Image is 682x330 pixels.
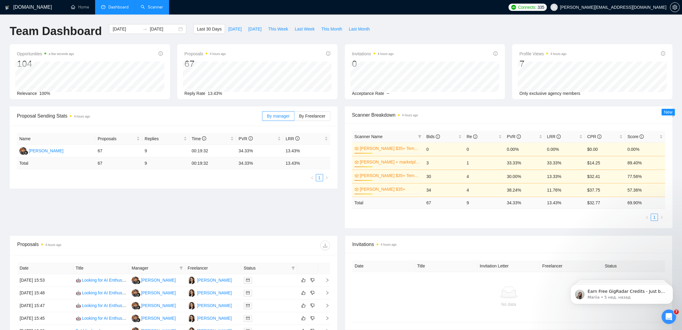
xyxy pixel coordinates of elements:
th: Date [17,262,73,274]
td: 0.00% [504,142,544,156]
td: 67 [95,157,142,169]
td: [DATE] 15:48 [17,287,73,299]
button: setting [670,2,680,12]
td: Total [352,197,424,209]
a: 1 [651,214,658,221]
span: 335 [537,4,544,11]
time: 4 hours ago [74,115,90,118]
a: 🤖 Looking for AI Enthusiasts & AI Early Adopters | Web-Based Development Tools [76,278,231,283]
td: $37.75 [585,183,625,197]
td: 4 [464,183,504,197]
div: [PERSON_NAME] [141,277,176,283]
span: info-circle [661,51,665,56]
button: dislike [309,302,316,309]
td: 67 [95,145,142,157]
span: Proposals [184,50,226,57]
span: info-circle [202,136,206,141]
td: 34 [424,183,464,197]
span: Relevance [17,91,37,96]
td: 13.43% [283,145,330,157]
span: like [301,290,306,295]
button: Last 30 Days [194,24,225,34]
span: crown [354,160,359,164]
th: Freelancer [540,260,602,272]
a: homeHome [71,5,89,10]
span: Proposal Sending Stats [17,112,262,120]
img: upwork-logo.png [511,5,516,10]
td: 13.43 % [545,197,585,209]
td: 34.33% [236,145,283,157]
img: AK [188,289,195,297]
li: Next Page [323,174,330,181]
th: Status [602,260,665,272]
time: 4 hours ago [402,114,418,117]
button: Last Month [345,24,373,34]
th: Title [415,260,477,272]
a: YN[PERSON_NAME] [132,277,176,282]
span: [DATE] [248,26,261,32]
a: AK[PERSON_NAME] [188,315,232,320]
button: like [300,289,307,296]
a: [PERSON_NAME] $35+ Template [360,172,421,179]
span: right [320,278,329,282]
span: This Week [268,26,288,32]
img: gigradar-bm.png [24,150,28,155]
div: Proposals [17,241,174,250]
span: Last Month [349,26,370,32]
td: [DATE] 15:47 [17,299,73,312]
span: right [660,215,663,219]
a: YN[PERSON_NAME] [19,148,63,153]
span: Scanner Breakdown [352,111,665,119]
span: to [142,27,147,31]
button: download [320,241,330,250]
span: [DATE] [228,26,242,32]
td: 00:19:32 [189,157,236,169]
a: searchScanner [141,5,163,10]
time: 4 hours ago [45,243,61,247]
input: Start date [113,26,140,32]
td: 9 [142,157,189,169]
img: gigradar-bm.png [136,280,140,284]
td: 9 [142,145,189,157]
td: $ 32.77 [585,197,625,209]
a: [PERSON_NAME] + marketplace $35+ [360,159,421,165]
th: Replies [142,133,189,145]
span: info-circle [556,134,561,139]
td: 69.90 % [625,197,665,209]
span: filter [179,266,183,270]
a: [PERSON_NAME] $35+ [360,186,421,192]
button: [DATE] [245,24,265,34]
span: Last 30 Days [197,26,222,32]
a: setting [670,5,680,10]
span: swap-right [142,27,147,31]
span: crown [354,146,359,150]
span: dislike [310,278,315,283]
button: like [300,315,307,322]
span: Score [627,134,644,139]
span: dislike [310,316,315,321]
span: mail [246,278,250,282]
td: 30.00% [504,170,544,183]
li: Previous Page [309,174,316,181]
td: 🤖 Looking for AI Enthusiasts & AI Early Adopters | Web-Based Development Tools [73,274,130,287]
span: info-circle [158,51,163,56]
button: right [658,214,665,221]
span: Last Week [295,26,315,32]
a: AK[PERSON_NAME] [188,290,232,295]
button: left [309,174,316,181]
img: YN [19,147,27,155]
span: left [310,176,314,180]
button: dislike [309,289,316,296]
span: like [301,278,306,283]
td: 00:19:32 [189,145,236,157]
a: AK[PERSON_NAME] [188,303,232,308]
time: 4 hours ago [210,52,226,56]
a: AK[PERSON_NAME] [188,277,232,282]
span: Invitations [352,50,394,57]
span: setting [670,5,679,10]
div: [PERSON_NAME] [197,290,232,296]
span: info-circle [436,134,440,139]
span: CPR [587,134,601,139]
button: dislike [309,277,316,284]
